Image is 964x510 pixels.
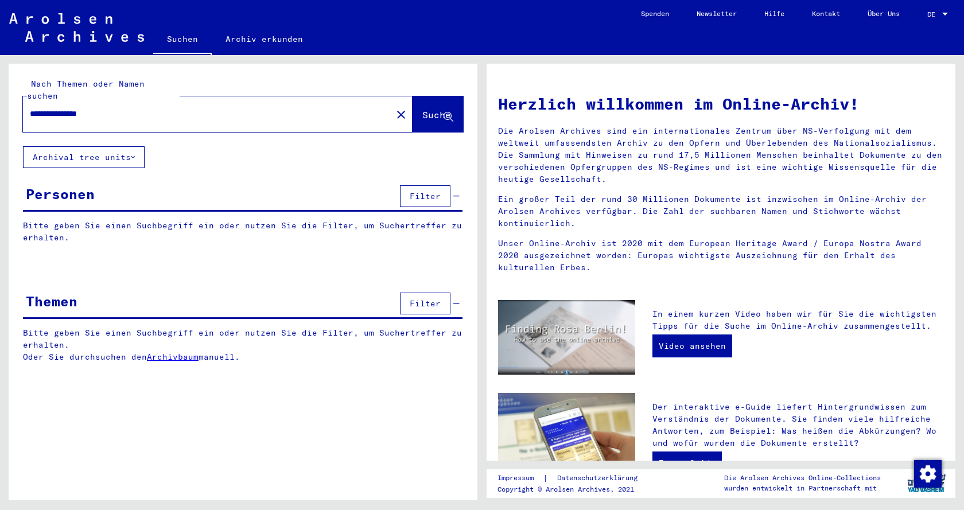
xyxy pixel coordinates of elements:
[26,291,77,312] div: Themen
[400,293,450,314] button: Filter
[724,473,881,483] p: Die Arolsen Archives Online-Collections
[26,184,95,204] div: Personen
[498,193,944,229] p: Ein großer Teil der rund 30 Millionen Dokumente ist inzwischen im Online-Archiv der Arolsen Archi...
[914,460,941,487] div: Zustimmung ändern
[422,109,451,120] span: Suche
[927,10,940,18] span: DE
[498,300,635,375] img: video.jpg
[497,484,651,495] p: Copyright © Arolsen Archives, 2021
[652,401,944,449] p: Der interaktive e-Guide liefert Hintergrundwissen zum Verständnis der Dokumente. Sie finden viele...
[23,220,462,244] p: Bitte geben Sie einen Suchbegriff ein oder nutzen Sie die Filter, um Suchertreffer zu erhalten.
[652,308,944,332] p: In einem kurzen Video haben wir für Sie die wichtigsten Tipps für die Suche im Online-Archiv zusa...
[497,472,651,484] div: |
[410,298,441,309] span: Filter
[652,451,722,474] a: Zum e-Guide
[905,469,948,497] img: yv_logo.png
[914,460,942,488] img: Zustimmung ändern
[23,327,463,363] p: Bitte geben Sie einen Suchbegriff ein oder nutzen Sie die Filter, um Suchertreffer zu erhalten. O...
[400,185,450,207] button: Filter
[498,238,944,274] p: Unser Online-Archiv ist 2020 mit dem European Heritage Award / Europa Nostra Award 2020 ausgezeic...
[153,25,212,55] a: Suchen
[394,108,408,122] mat-icon: close
[410,191,441,201] span: Filter
[147,352,199,362] a: Archivbaum
[23,146,145,168] button: Archival tree units
[724,483,881,493] p: wurden entwickelt in Partnerschaft mit
[27,79,145,101] mat-label: Nach Themen oder Namen suchen
[652,334,732,357] a: Video ansehen
[9,13,144,42] img: Arolsen_neg.svg
[212,25,317,53] a: Archiv erkunden
[548,472,651,484] a: Datenschutzerklärung
[498,125,944,185] p: Die Arolsen Archives sind ein internationales Zentrum über NS-Verfolgung mit dem weltweit umfasse...
[413,96,463,132] button: Suche
[390,103,413,126] button: Clear
[498,393,635,485] img: eguide.jpg
[498,92,944,116] h1: Herzlich willkommen im Online-Archiv!
[497,472,543,484] a: Impressum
